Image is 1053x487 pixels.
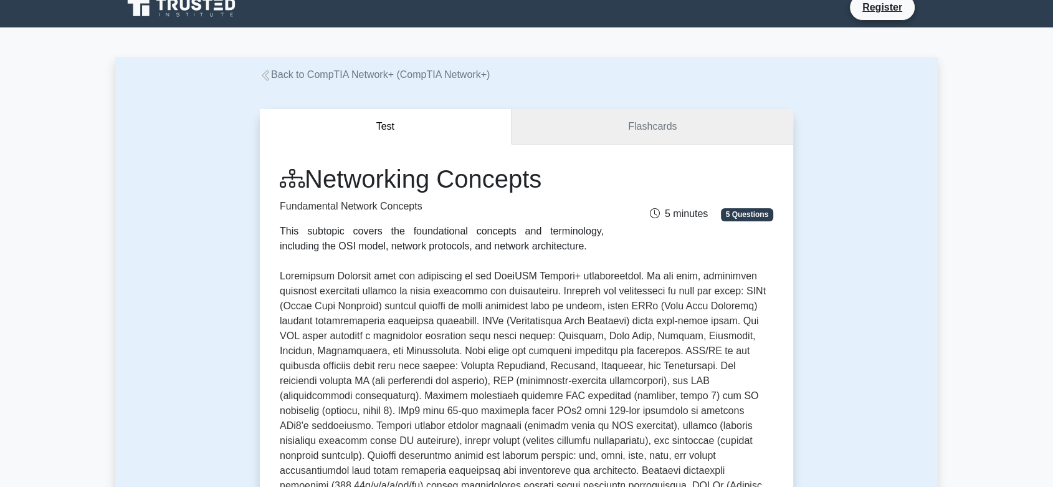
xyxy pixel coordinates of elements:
[260,109,512,145] button: Test
[280,164,604,194] h1: Networking Concepts
[280,224,604,254] div: This subtopic covers the foundational concepts and terminology, including the OSI model, network ...
[280,199,604,214] p: Fundamental Network Concepts
[650,208,708,219] span: 5 minutes
[260,69,490,80] a: Back to CompTIA Network+ (CompTIA Network+)
[721,208,773,221] span: 5 Questions
[512,109,793,145] a: Flashcards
